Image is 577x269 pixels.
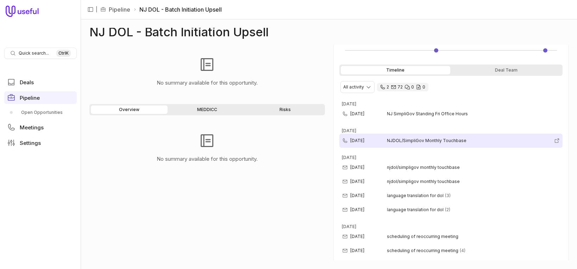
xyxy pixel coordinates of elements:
div: Timeline [341,66,450,74]
time: [DATE] [351,138,365,143]
time: [DATE] [351,193,365,198]
span: 3 emails in thread [445,193,451,198]
h1: NJ DOL - Batch Initiation Upsell [89,28,269,36]
a: Deals [4,76,77,88]
span: language translation for dol [387,207,444,213]
a: Meetings [4,121,77,134]
span: Deals [20,80,34,85]
span: scheduling of reoccurring meeting [387,234,459,239]
span: scheduling of reoccurring meeting [387,248,459,253]
time: [DATE] [351,179,365,184]
time: [DATE] [342,224,357,229]
span: | [96,5,98,14]
time: [DATE] [351,165,365,170]
time: [DATE] [342,101,357,106]
a: MEDDICC [169,105,246,114]
a: Risks [247,105,324,114]
div: 2 calls and 72 email threads [377,83,428,91]
span: NJ SimpliGov Standing Fri Office Hours [387,111,552,117]
button: Collapse sidebar [85,4,96,15]
span: njdol/simpligov monthly touchbase [387,179,460,184]
time: [DATE] [351,234,365,239]
a: Open Opportunities [4,107,77,118]
span: Settings [20,140,41,146]
p: No summary available for this opportunity. [157,155,258,163]
time: [DATE] [351,248,365,253]
kbd: Ctrl K [56,50,71,57]
span: Pipeline [20,95,40,100]
span: Quick search... [19,50,49,56]
li: NJ DOL - Batch Initiation Upsell [133,5,222,14]
div: Deal Team [452,66,561,74]
span: Meetings [20,125,44,130]
span: njdol/simpligov monthly touchbase [387,165,460,170]
span: 2 emails in thread [445,207,451,213]
time: [DATE] [342,155,357,160]
div: Pipeline submenu [4,107,77,118]
time: [DATE] [342,128,357,133]
a: Pipeline [109,5,130,14]
a: Overview [91,105,168,114]
time: [DATE] [351,111,365,117]
a: Pipeline [4,91,77,104]
span: 4 emails in thread [460,248,466,253]
a: Settings [4,136,77,149]
p: No summary available for this opportunity. [157,79,258,87]
span: NJDOL/SimpliGov Monthly Touchbase [387,138,552,143]
time: [DATE] [351,207,365,213]
span: language translation for dol [387,193,444,198]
